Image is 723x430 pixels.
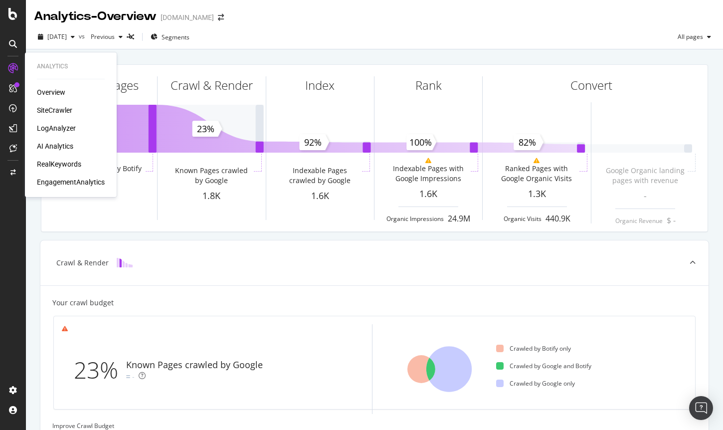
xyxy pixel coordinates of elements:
[34,29,79,45] button: [DATE]
[56,258,109,268] div: Crawl & Render
[37,123,76,133] a: LogAnalyzer
[279,166,360,186] div: Indexable Pages crawled by Google
[496,379,575,388] div: Crawled by Google only
[37,141,73,151] a: AI Analytics
[496,362,591,370] div: Crawled by Google and Botify
[674,29,715,45] button: All pages
[496,344,571,353] div: Crawled by Botify only
[132,372,135,382] div: -
[158,190,265,203] div: 1.8K
[126,359,263,372] div: Known Pages crawled by Google
[266,190,374,203] div: 1.6K
[87,32,115,41] span: Previous
[74,354,126,387] div: 23%
[47,32,67,41] span: 2025 Oct. 5th
[79,32,87,40] span: vs
[388,164,469,184] div: Indexable Pages with Google Impressions
[147,29,193,45] button: Segments
[34,8,157,25] div: Analytics - Overview
[218,14,224,21] div: arrow-right-arrow-left
[162,33,189,41] span: Segments
[37,159,81,169] a: RealKeywords
[415,77,442,94] div: Rank
[117,258,133,267] img: block-icon
[386,215,444,223] div: Organic Impressions
[126,375,130,378] img: Equal
[37,62,105,71] div: Analytics
[52,422,697,430] div: Improve Crawl Budget
[37,177,105,187] a: EngagementAnalytics
[374,188,482,201] div: 1.6K
[63,164,142,174] div: Pages crawled by Botify
[171,77,253,94] div: Crawl & Render
[448,213,470,224] div: 24.9M
[171,166,252,186] div: Known Pages crawled by Google
[52,298,114,308] div: Your crawl budget
[87,29,127,45] button: Previous
[37,87,65,97] a: Overview
[674,32,703,41] span: All pages
[37,105,72,115] a: SiteCrawler
[161,12,214,22] div: [DOMAIN_NAME]
[689,396,713,420] div: Open Intercom Messenger
[305,77,335,94] div: Index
